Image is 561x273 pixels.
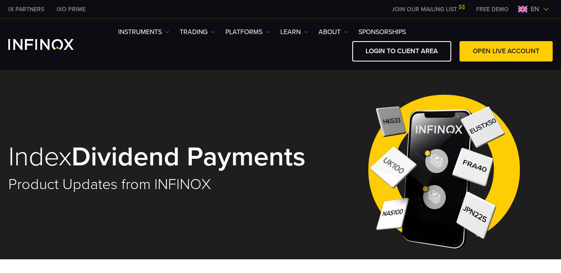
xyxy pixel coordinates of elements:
[527,4,543,14] span: en
[470,5,515,14] a: INFINOX MENU
[280,27,308,37] a: Learn
[8,39,93,50] a: INFINOX Logo
[225,27,270,37] a: PLATFORMS
[8,175,308,194] h2: Product Updates from INFINOX
[180,27,215,37] a: TRADING
[50,5,92,14] a: INFINOX
[386,6,470,13] a: JOIN OUR MAILING LIST
[352,41,451,61] a: LOGIN TO CLIENT AREA
[460,41,553,61] a: OPEN LIVE ACCOUNT
[358,27,406,37] a: SPONSORSHIPS
[2,5,50,14] a: INFINOX
[72,140,306,173] strong: Dividend Payments
[319,27,348,37] a: ABOUT
[118,27,169,37] a: Instruments
[8,143,308,171] h1: Index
